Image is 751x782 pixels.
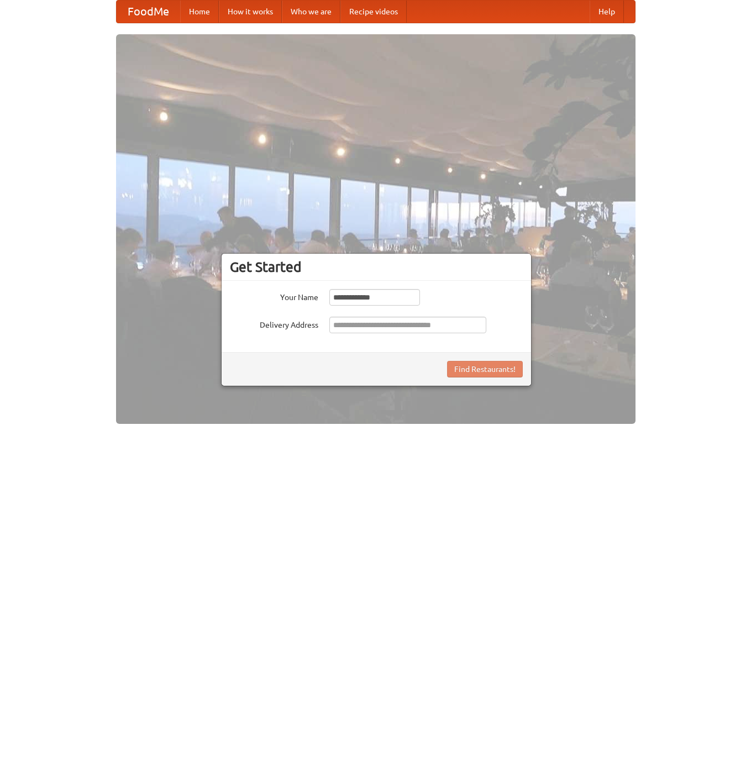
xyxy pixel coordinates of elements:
[180,1,219,23] a: Home
[230,259,523,275] h3: Get Started
[590,1,624,23] a: Help
[447,361,523,377] button: Find Restaurants!
[282,1,340,23] a: Who we are
[230,289,318,303] label: Your Name
[219,1,282,23] a: How it works
[230,317,318,330] label: Delivery Address
[117,1,180,23] a: FoodMe
[340,1,407,23] a: Recipe videos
